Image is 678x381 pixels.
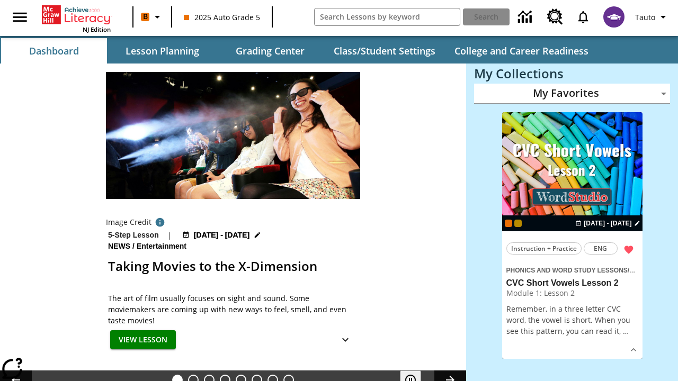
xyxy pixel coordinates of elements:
button: Select a new avatar [597,3,631,31]
h3: My Collections [474,66,670,81]
button: Open side menu [4,2,35,33]
span: B [143,10,148,23]
span: Instruction + Practice [511,243,577,254]
span: / [628,265,635,275]
span: News [108,241,132,252]
div: Current Class [505,220,512,227]
span: [DATE] - [DATE] [584,219,631,228]
button: Show Details [335,330,356,350]
div: Home [42,3,111,33]
input: search field [315,8,460,25]
span: NJ Edition [83,25,111,33]
button: College and Career Readiness [446,38,597,63]
button: Dashboard [1,38,107,63]
button: Aug 22 - Aug 24 Choose Dates [180,230,264,241]
button: View Lesson [110,330,176,350]
span: Topic: Phonics and Word Study Lessons/CVC Short Vowels [506,264,638,276]
div: lesson details [502,112,643,359]
span: Tauto [635,12,655,23]
p: Image Credit [106,217,151,228]
button: Lesson Planning [109,38,215,63]
button: Aug 25 - Aug 25 Choose Dates [573,219,642,228]
h3: CVC Short Vowels Lesson 2 [506,278,638,289]
span: [DATE] - [DATE] [194,230,249,241]
button: Boost Class color is orange. Change class color [137,7,168,26]
button: Photo credit: Photo by The Asahi Shimbun via Getty Images [151,215,168,230]
button: Show Details [626,342,641,358]
button: ENG [584,242,618,255]
div: My Favorites [474,84,670,104]
a: Notifications [569,3,597,31]
button: Instruction + Practice [506,242,582,255]
button: Profile/Settings [631,7,674,26]
p: Remember, in a three letter CVC word, the vowel is short. When you see this pattern, you can read... [506,303,638,337]
img: Panel in front of the seats sprays water mist to the happy audience at a 4DX-equipped theater. [106,72,360,199]
div: New 2025 class [514,220,522,227]
a: Home [42,4,111,25]
p: The art of film usually focuses on sight and sound. Some moviemakers are coming up with new ways ... [108,293,358,326]
span: … [623,326,629,336]
button: Grading Center [217,38,323,63]
p: 5-Step Lesson [108,230,159,241]
button: Class/Student Settings [325,38,444,63]
span: ENG [594,243,607,254]
span: Entertainment [137,241,189,252]
img: avatar image [603,6,625,28]
span: | [167,230,172,241]
a: Data Center [512,3,541,32]
span: / [132,242,135,250]
button: Remove from Favorites [619,240,638,259]
span: 2025 Auto Grade 5 [184,12,260,23]
a: Resource Center, Will open in new tab [541,3,569,31]
span: Phonics and Word Study Lessons [506,267,628,274]
h2: Taking Movies to the X-Dimension [108,257,358,276]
